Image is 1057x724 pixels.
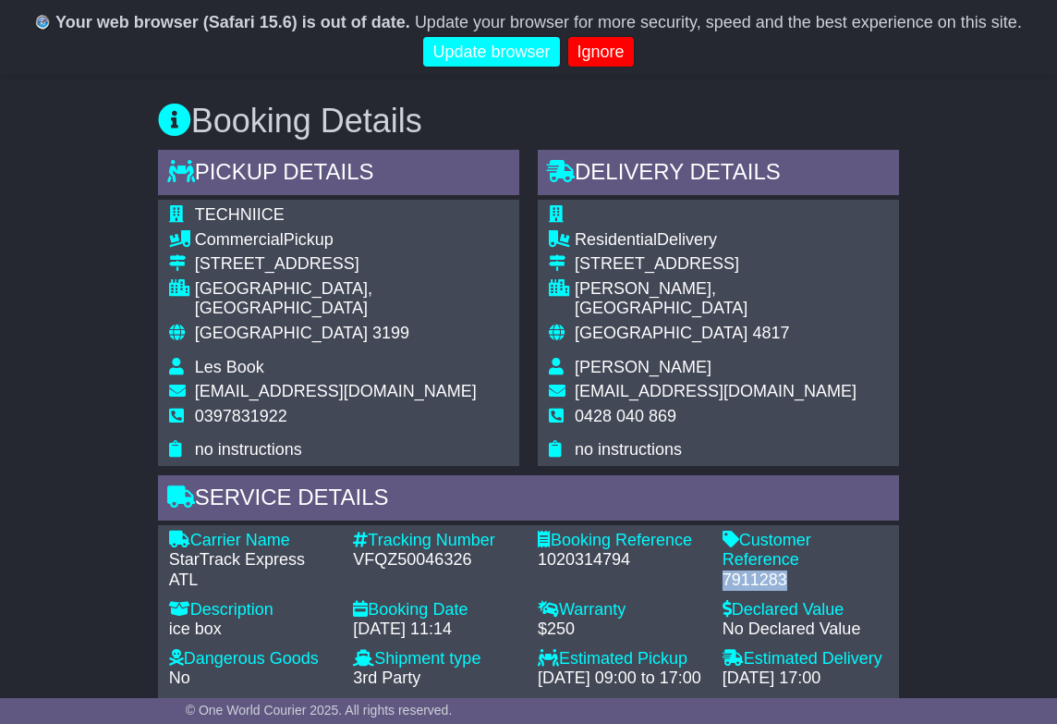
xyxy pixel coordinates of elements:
a: Ignore [568,37,634,67]
div: Carrier Name [169,531,335,551]
div: Warranty [538,600,704,620]
div: 1020314794 [538,550,704,571]
div: Shipment type [353,649,519,669]
div: Customer Reference [723,531,889,571]
span: [EMAIL_ADDRESS][DOMAIN_NAME] [195,382,477,400]
div: Pickup [195,230,508,251]
div: [DATE] 11:14 [353,620,519,640]
b: Your web browser (Safari 15.6) is out of date. [55,13,410,31]
span: 4817 [752,324,789,342]
div: ice box [169,620,335,640]
div: [DATE] 17:00 [723,669,889,689]
span: no instructions [195,440,302,459]
span: TECHNIICE [195,205,285,224]
span: No [169,669,190,687]
span: Les Book [195,358,264,376]
span: Update your browser for more security, speed and the best experience on this site. [415,13,1022,31]
div: [PERSON_NAME], [GEOGRAPHIC_DATA] [575,279,888,319]
div: Estimated Delivery [723,649,889,669]
span: no instructions [575,440,682,459]
div: VFQZ50046326 [353,550,519,571]
div: [STREET_ADDRESS] [575,254,888,275]
div: [GEOGRAPHIC_DATA], [GEOGRAPHIC_DATA] [195,279,508,319]
span: 0397831922 [195,407,287,425]
div: [DATE] 09:00 to 17:00 [538,669,704,689]
span: Residential [575,230,657,249]
div: Booking Reference [538,531,704,551]
div: Declared Value [723,600,889,620]
div: Booking Date [353,600,519,620]
div: $250 [538,620,704,640]
div: [STREET_ADDRESS] [195,254,508,275]
span: [PERSON_NAME] [575,358,711,376]
a: Update browser [423,37,559,67]
div: Dangerous Goods [169,649,335,669]
div: Service Details [158,475,900,525]
span: Commercial [195,230,284,249]
div: Tracking Number [353,531,519,551]
div: Description [169,600,335,620]
span: 0428 040 869 [575,407,676,425]
span: [GEOGRAPHIC_DATA] [575,324,747,342]
div: Estimated Pickup [538,649,704,669]
h3: Booking Details [158,103,900,140]
span: [EMAIL_ADDRESS][DOMAIN_NAME] [575,382,857,400]
span: [GEOGRAPHIC_DATA] [195,324,368,342]
div: Delivery Details [538,150,899,200]
div: Delivery [575,230,888,251]
span: 3rd Party [353,669,420,687]
span: 3199 [372,324,409,342]
div: Pickup Details [158,150,519,200]
div: 7911283 [723,571,889,591]
span: © One World Courier 2025. All rights reserved. [186,703,453,718]
div: No Declared Value [723,620,889,640]
div: StarTrack Express ATL [169,550,335,590]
